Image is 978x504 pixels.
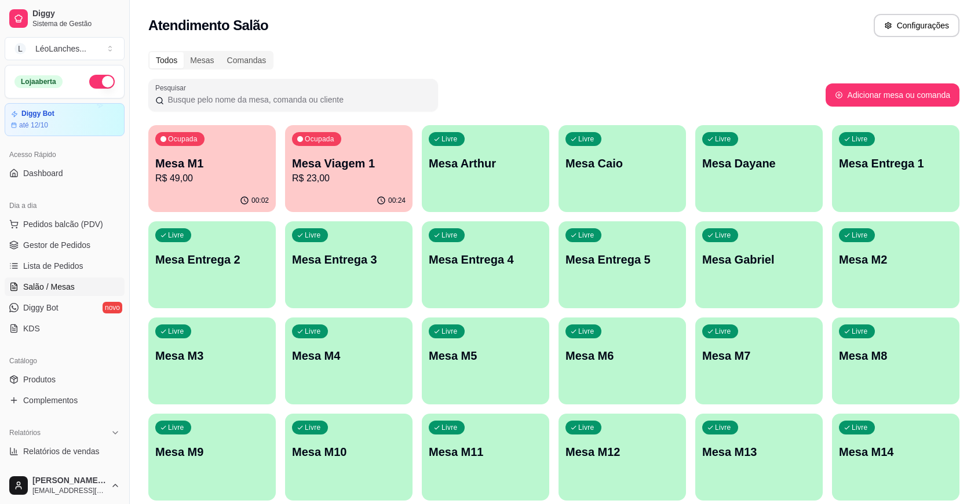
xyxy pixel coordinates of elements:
span: Diggy Bot [23,302,59,313]
a: Diggy Botaté 12/10 [5,103,125,136]
button: LivreMesa Entrega 4 [422,221,549,308]
span: Complementos [23,395,78,406]
span: Produtos [23,374,56,385]
button: LivreMesa Entrega 5 [559,221,686,308]
button: LivreMesa M9 [148,414,276,501]
button: LivreMesa Arthur [422,125,549,212]
p: Mesa Arthur [429,155,542,171]
button: OcupadaMesa M1R$ 49,0000:02 [148,125,276,212]
button: LivreMesa Caio [559,125,686,212]
a: Salão / Mesas [5,277,125,296]
p: Mesa M4 [292,348,406,364]
p: Livre [441,134,458,144]
p: Livre [715,423,731,432]
div: Dia a dia [5,196,125,215]
p: Livre [168,231,184,240]
div: Acesso Rápido [5,145,125,164]
p: Mesa M14 [839,444,953,460]
p: Livre [441,327,458,336]
span: Relatórios [9,428,41,437]
button: LivreMesa M14 [832,414,959,501]
a: Complementos [5,391,125,410]
p: Mesa Entrega 2 [155,251,269,268]
button: LivreMesa M13 [695,414,823,501]
span: L [14,43,26,54]
p: Mesa M13 [702,444,816,460]
div: LéoLanches ... [35,43,86,54]
span: Salão / Mesas [23,281,75,293]
p: Mesa Dayane [702,155,816,171]
button: LivreMesa Entrega 3 [285,221,413,308]
button: LivreMesa M6 [559,317,686,404]
p: Livre [441,423,458,432]
a: Diggy Botnovo [5,298,125,317]
button: LivreMesa M12 [559,414,686,501]
p: Mesa M10 [292,444,406,460]
button: OcupadaMesa Viagem 1R$ 23,0000:24 [285,125,413,212]
span: [EMAIL_ADDRESS][DOMAIN_NAME] [32,486,106,495]
p: Livre [852,231,868,240]
button: LivreMesa Dayane [695,125,823,212]
input: Pesquisar [164,94,431,105]
a: Lista de Pedidos [5,257,125,275]
button: Configurações [874,14,959,37]
div: Catálogo [5,352,125,370]
p: Livre [852,134,868,144]
label: Pesquisar [155,83,190,93]
div: Comandas [221,52,273,68]
p: Livre [305,423,321,432]
p: Mesa M7 [702,348,816,364]
p: Mesa Caio [565,155,679,171]
button: LivreMesa M10 [285,414,413,501]
p: Livre [715,327,731,336]
p: Livre [578,423,594,432]
span: Relatórios de vendas [23,445,100,457]
p: Mesa M3 [155,348,269,364]
p: Livre [168,423,184,432]
div: Loja aberta [14,75,63,88]
button: LivreMesa M2 [832,221,959,308]
button: LivreMesa M8 [832,317,959,404]
span: [PERSON_NAME] geral [32,476,106,486]
p: Livre [578,231,594,240]
p: Mesa M5 [429,348,542,364]
button: LivreMesa M4 [285,317,413,404]
p: R$ 23,00 [292,171,406,185]
button: Adicionar mesa ou comanda [826,83,959,107]
button: LivreMesa Entrega 1 [832,125,959,212]
p: Mesa Gabriel [702,251,816,268]
button: [PERSON_NAME] geral[EMAIL_ADDRESS][DOMAIN_NAME] [5,472,125,499]
p: Livre [578,134,594,144]
p: Livre [715,134,731,144]
p: 00:24 [388,196,406,205]
span: KDS [23,323,40,334]
p: Livre [852,327,868,336]
p: Mesa Entrega 4 [429,251,542,268]
button: LivreMesa M11 [422,414,549,501]
p: Mesa M8 [839,348,953,364]
a: DiggySistema de Gestão [5,5,125,32]
p: Livre [305,231,321,240]
span: Gestor de Pedidos [23,239,90,251]
a: KDS [5,319,125,338]
a: Produtos [5,370,125,389]
button: Pedidos balcão (PDV) [5,215,125,233]
article: até 12/10 [19,120,48,130]
p: R$ 49,00 [155,171,269,185]
div: Mesas [184,52,220,68]
button: Select a team [5,37,125,60]
div: Todos [149,52,184,68]
p: Livre [578,327,594,336]
p: Mesa Entrega 1 [839,155,953,171]
p: Livre [168,327,184,336]
p: Livre [441,231,458,240]
span: Dashboard [23,167,63,179]
button: LivreMesa M3 [148,317,276,404]
span: Relatório de clientes [23,466,97,478]
p: Mesa Viagem 1 [292,155,406,171]
p: Mesa M6 [565,348,679,364]
button: LivreMesa Gabriel [695,221,823,308]
span: Sistema de Gestão [32,19,120,28]
button: LivreMesa Entrega 2 [148,221,276,308]
button: LivreMesa M5 [422,317,549,404]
